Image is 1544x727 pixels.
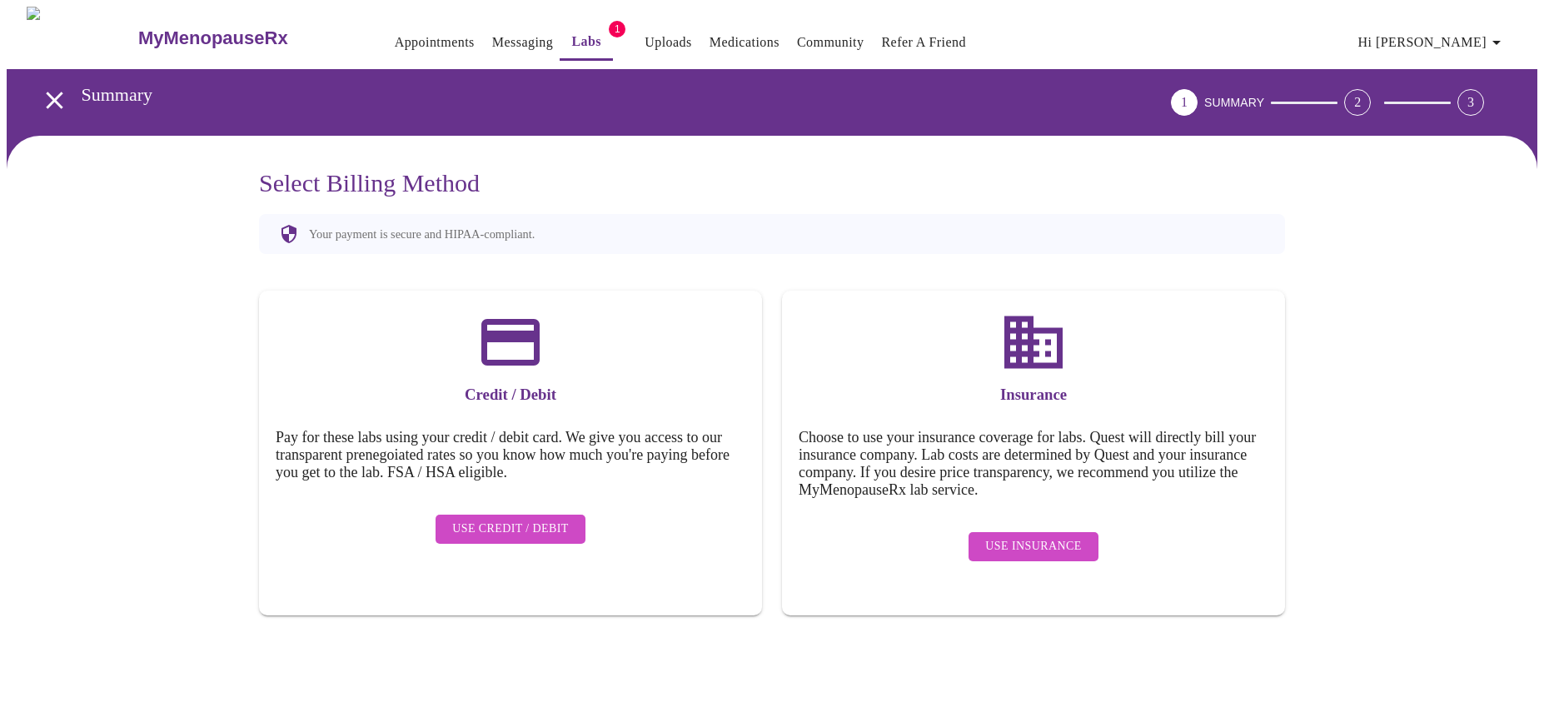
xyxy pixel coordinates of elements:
span: Use Credit / Debit [452,519,569,540]
a: Medications [710,31,779,54]
span: Use Insurance [985,536,1081,557]
a: Community [797,31,864,54]
span: Hi [PERSON_NAME] [1358,31,1507,54]
a: MyMenopauseRx [136,9,354,67]
h3: MyMenopauseRx [138,27,288,49]
a: Uploads [645,31,692,54]
h5: Choose to use your insurance coverage for labs. Quest will directly bill your insurance company. ... [799,429,1268,499]
h3: Insurance [799,386,1268,404]
button: Refer a Friend [874,26,973,59]
span: SUMMARY [1204,96,1264,109]
button: Community [790,26,871,59]
h5: Pay for these labs using your credit / debit card. We give you access to our transparent prenegoi... [276,429,745,481]
div: 1 [1171,89,1198,116]
div: 2 [1344,89,1371,116]
h3: Select Billing Method [259,169,1285,197]
button: Labs [560,25,613,61]
button: Uploads [638,26,699,59]
p: Your payment is secure and HIPAA-compliant. [309,227,535,242]
a: Labs [571,30,601,53]
button: open drawer [30,76,79,125]
h3: Summary [82,84,1078,106]
div: 3 [1457,89,1484,116]
button: Messaging [486,26,560,59]
button: Appointments [388,26,481,59]
a: Refer a Friend [881,31,966,54]
button: Hi [PERSON_NAME] [1352,26,1513,59]
a: Messaging [492,31,553,54]
span: 1 [609,21,625,37]
button: Use Insurance [969,532,1098,561]
a: Appointments [395,31,475,54]
button: Medications [703,26,786,59]
img: MyMenopauseRx Logo [27,7,136,69]
h3: Credit / Debit [276,386,745,404]
button: Use Credit / Debit [436,515,585,544]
